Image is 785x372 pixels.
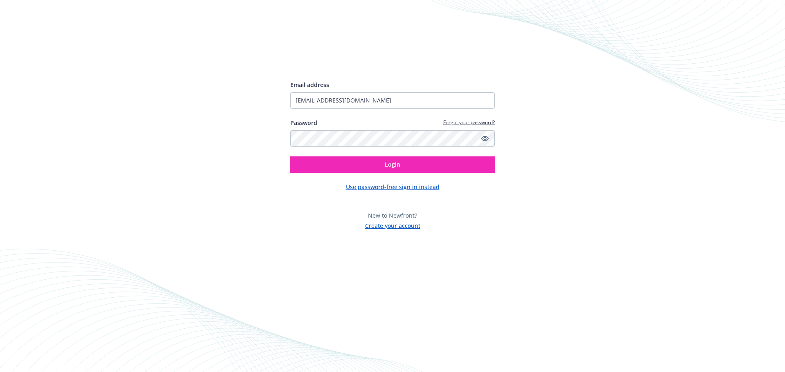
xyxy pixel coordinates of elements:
span: Email address [290,81,329,89]
button: Use password-free sign in instead [346,183,440,191]
label: Password [290,118,317,127]
img: Newfront logo [290,51,368,65]
button: Login [290,156,495,173]
input: Enter your email [290,92,495,109]
button: Create your account [365,220,420,230]
input: Enter your password [290,130,495,147]
span: Login [385,160,400,168]
span: New to Newfront? [368,212,417,219]
a: Show password [480,134,490,143]
a: Forgot your password? [443,119,495,126]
